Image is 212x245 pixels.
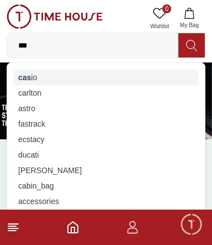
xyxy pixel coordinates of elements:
[14,194,198,209] div: accessories
[146,4,173,33] a: 0Wishlist
[14,209,198,225] div: promaster
[14,163,198,178] div: [PERSON_NAME]
[66,221,79,234] a: Home
[7,4,103,29] img: ...
[14,178,198,194] div: cabin_bag
[18,73,31,82] strong: cas
[173,4,205,33] button: My Bag
[14,85,198,101] div: carlton
[176,21,203,29] span: My Bag
[14,132,198,147] div: ecstacy
[14,101,198,116] div: astro
[14,116,198,132] div: fastrack
[146,22,173,30] span: Wishlist
[14,147,198,163] div: ducati
[14,70,198,85] div: io
[179,212,204,237] div: Chat Widget
[162,4,171,13] span: 0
